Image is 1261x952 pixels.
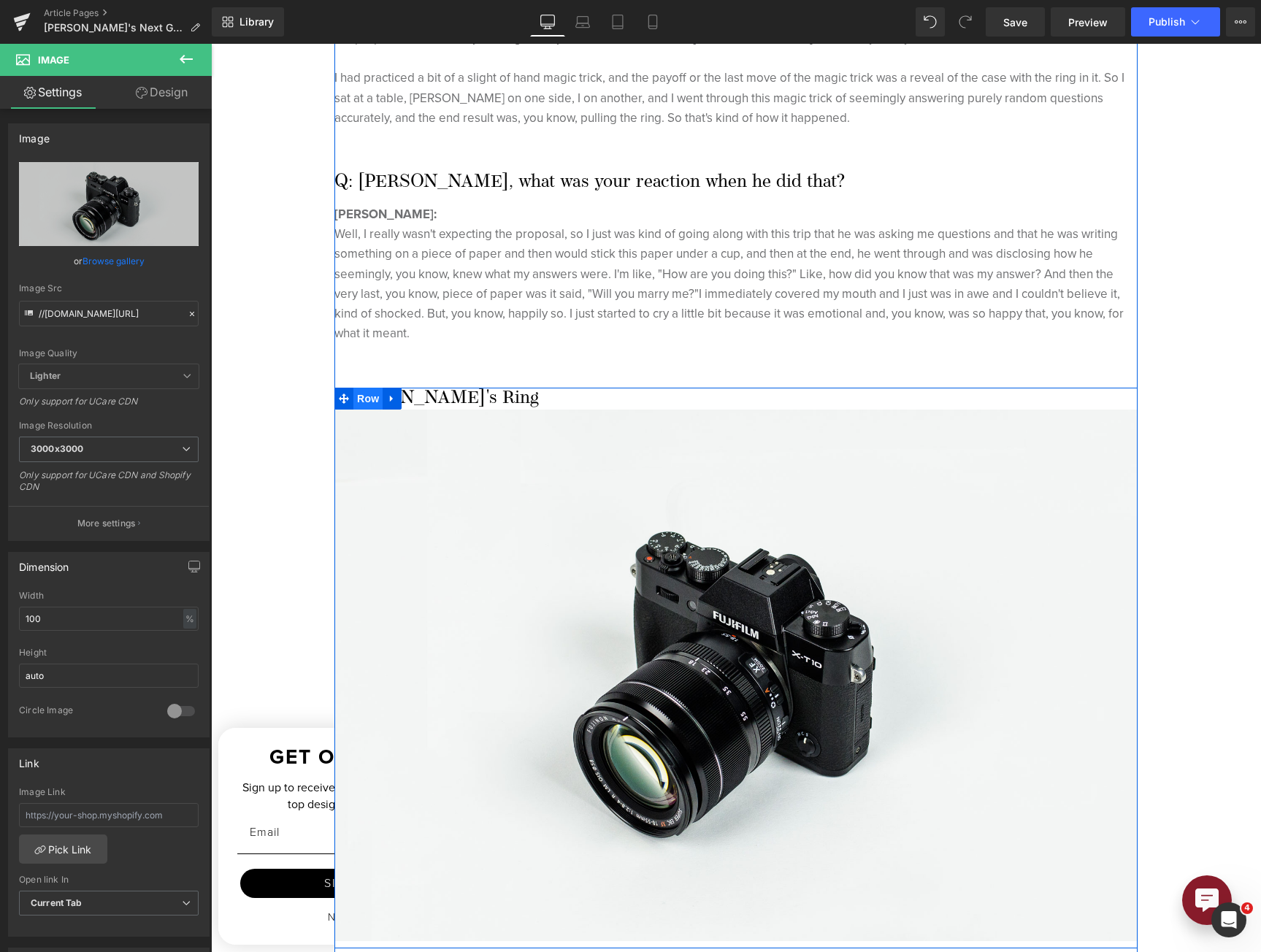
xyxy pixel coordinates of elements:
[123,344,927,366] h2: [PERSON_NAME]'s Ring
[212,7,284,37] a: New Library
[19,875,199,885] div: Open link In
[600,7,635,37] a: Tablet
[123,161,226,180] b: [PERSON_NAME]:
[31,897,83,908] b: Current Tab
[19,591,199,601] div: Width
[565,7,600,37] a: Laptop
[30,370,61,381] b: Lighter
[19,607,199,631] input: auto
[172,344,191,366] a: Expand / Collapse
[19,664,199,688] input: auto
[19,553,69,573] div: Dimension
[916,7,945,37] button: Undo
[19,396,199,417] div: Only support for UCare CDN
[19,253,199,269] div: or
[19,421,199,431] div: Image Resolution
[183,609,196,629] div: %
[123,241,913,299] span: I immediately covered my mouth and I just was in awe and I couldn't believe it, kind of shocked. ...
[9,506,209,540] button: More settings
[1211,902,1246,937] iframe: Intercom live chat
[1131,7,1220,37] button: Publish
[19,749,39,769] div: Link
[951,7,980,37] button: Redo
[123,128,927,150] h2: Q: [PERSON_NAME], what was your reaction when he did that?
[44,7,212,19] a: Article Pages
[19,348,199,358] div: Image Quality
[635,7,670,37] a: Mobile
[109,76,215,109] a: Design
[31,443,83,454] b: 3000x3000
[19,283,199,293] div: Image Src
[77,517,136,530] p: More settings
[19,705,153,720] div: Circle Image
[83,248,145,274] a: Browse gallery
[19,834,107,864] a: Pick Link
[1003,15,1027,30] span: Save
[530,7,565,37] a: Desktop
[1241,902,1253,914] span: 4
[19,469,199,502] div: Only support for UCare CDN and Shopify CDN
[19,124,50,145] div: Image
[19,787,199,797] div: Image Link
[239,15,274,28] span: Library
[123,24,927,84] div: I had practiced a bit of a slight of hand magic trick, and the payoff or the last move of the mag...
[1051,7,1125,37] a: Preview
[19,301,199,326] input: Link
[1068,15,1108,30] span: Preview
[1226,7,1255,37] button: More
[123,180,927,299] div: Well, I really wasn't expecting the proposal, so I just was kind of going along with this trip th...
[142,344,172,366] span: Row
[19,648,199,658] div: Height
[19,803,199,827] input: https://your-shop.myshopify.com
[1149,16,1185,28] span: Publish
[44,22,184,34] span: [PERSON_NAME]'s Next Golden Chapter
[38,54,69,66] span: Image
